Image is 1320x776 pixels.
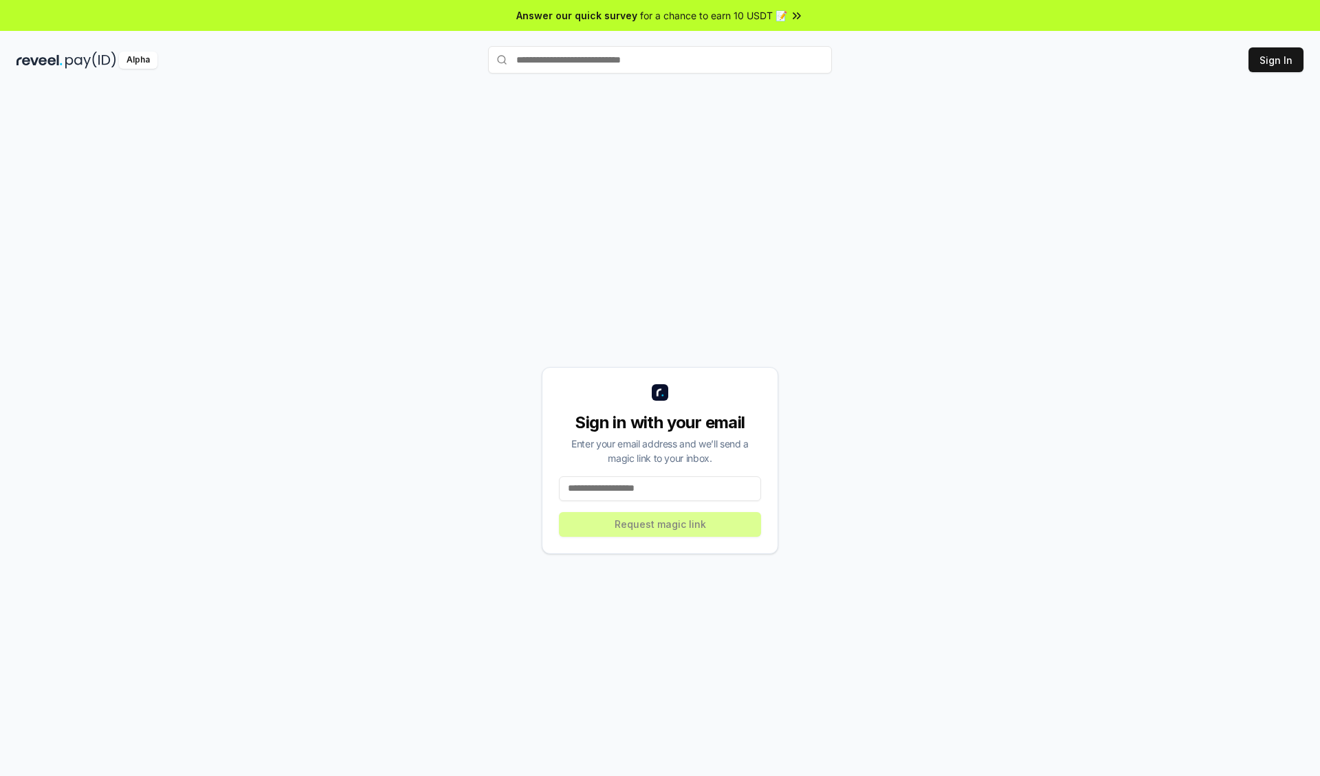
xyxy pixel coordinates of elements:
img: reveel_dark [16,52,63,69]
span: for a chance to earn 10 USDT 📝 [640,8,787,23]
div: Enter your email address and we’ll send a magic link to your inbox. [559,436,761,465]
div: Sign in with your email [559,412,761,434]
img: logo_small [652,384,668,401]
img: pay_id [65,52,116,69]
button: Sign In [1248,47,1303,72]
div: Alpha [119,52,157,69]
span: Answer our quick survey [516,8,637,23]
